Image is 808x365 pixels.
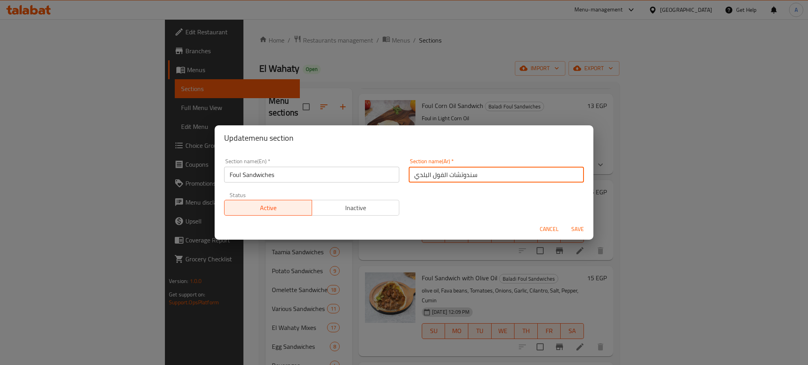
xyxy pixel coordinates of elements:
[565,222,590,237] button: Save
[312,200,400,216] button: Inactive
[568,224,587,234] span: Save
[537,222,562,237] button: Cancel
[409,167,584,182] input: Please enter section name(ar)
[224,167,399,182] input: Please enter section name(en)
[540,224,559,234] span: Cancel
[228,202,309,214] span: Active
[315,202,397,214] span: Inactive
[224,132,584,144] h2: Update menu section
[224,200,312,216] button: Active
